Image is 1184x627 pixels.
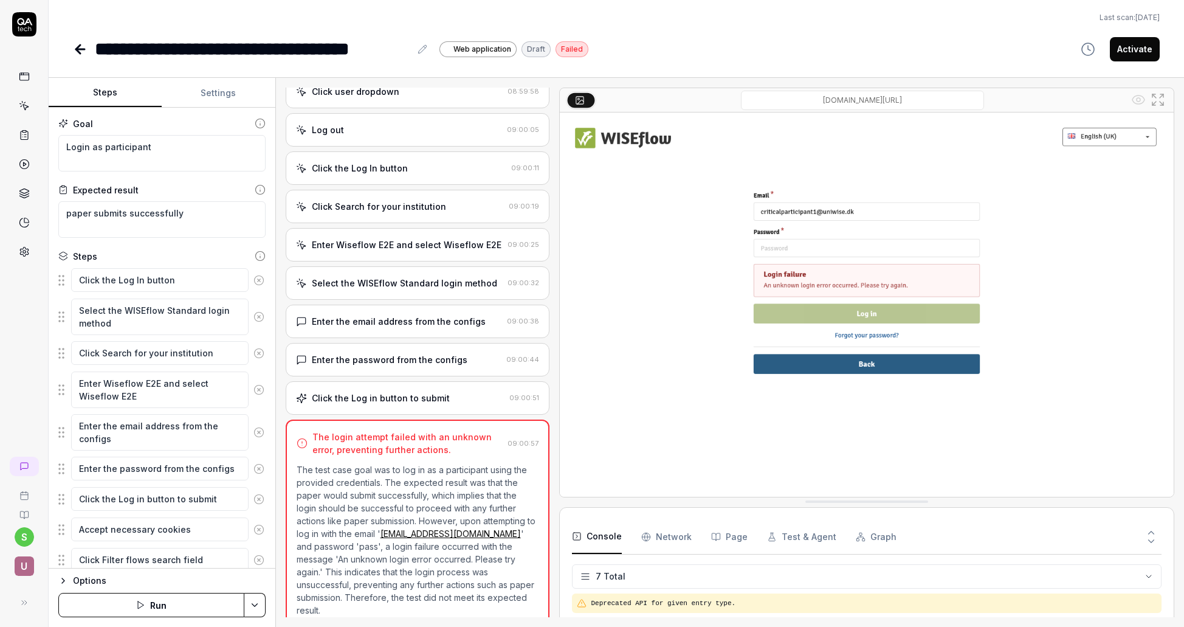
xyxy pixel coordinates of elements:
[508,240,539,249] time: 09:00:25
[506,355,539,364] time: 09:00:44
[312,238,501,251] div: Enter Wiseflow E2E and select Wiseflow E2E
[521,41,551,57] div: Draft
[312,123,344,136] div: Log out
[507,125,539,134] time: 09:00:05
[312,315,486,328] div: Enter the email address from the configs
[49,78,162,108] button: Steps
[556,41,588,57] div: Failed
[1100,12,1160,23] button: Last scan:[DATE]
[312,200,446,213] div: Click Search for your institution
[58,341,266,366] div: Suggestions
[73,573,266,588] div: Options
[249,548,270,572] button: Remove step
[249,420,270,445] button: Remove step
[73,184,139,196] div: Expected result
[15,527,34,547] button: s
[1135,13,1160,22] time: [DATE]
[58,414,266,451] div: Suggestions
[5,501,43,520] a: Documentation
[162,78,275,108] button: Settings
[1148,90,1168,109] button: Open in full screen
[58,298,266,336] div: Suggestions
[511,164,539,172] time: 09:00:11
[249,457,270,481] button: Remove step
[312,277,497,289] div: Select the WISEflow Standard login method
[312,392,450,404] div: Click the Log in button to submit
[73,250,97,263] div: Steps
[5,481,43,501] a: Book a call with us
[508,439,539,448] time: 09:00:57
[58,517,266,542] div: Suggestions
[711,520,748,554] button: Page
[507,317,539,325] time: 09:00:38
[15,556,34,576] span: U
[58,371,266,409] div: Suggestions
[509,393,539,402] time: 09:00:51
[560,113,1174,497] img: Screenshot
[856,520,897,554] button: Graph
[73,117,93,130] div: Goal
[641,520,692,554] button: Network
[509,202,539,210] time: 09:00:19
[312,162,408,175] div: Click the Log In button
[249,518,270,542] button: Remove step
[508,87,539,95] time: 08:59:58
[58,547,266,573] div: Suggestions
[380,528,521,539] a: [EMAIL_ADDRESS][DOMAIN_NAME]
[58,573,266,588] button: Options
[249,268,270,293] button: Remove step
[10,457,39,476] a: New conversation
[58,456,266,482] div: Suggestions
[572,520,622,554] button: Console
[591,598,1157,609] pre: Deprecated API for given entry type.
[1129,90,1148,109] button: Show all interative elements
[1110,37,1160,61] button: Activate
[312,85,399,98] div: Click user dropdown
[5,547,43,578] button: U
[58,268,266,293] div: Suggestions
[439,41,517,57] a: Web application
[767,520,836,554] button: Test & Agent
[249,341,270,365] button: Remove step
[249,378,270,402] button: Remove step
[312,353,467,366] div: Enter the password from the configs
[508,279,539,287] time: 09:00:32
[312,431,503,456] div: The login attempt failed with an unknown error, preventing further actions.
[1073,37,1103,61] button: View version history
[249,487,270,511] button: Remove step
[297,463,539,617] p: The test case goal was to log in as a participant using the provided credentials. The expected re...
[1100,12,1160,23] span: Last scan:
[249,305,270,329] button: Remove step
[58,487,266,512] div: Suggestions
[58,593,244,617] button: Run
[453,44,511,55] span: Web application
